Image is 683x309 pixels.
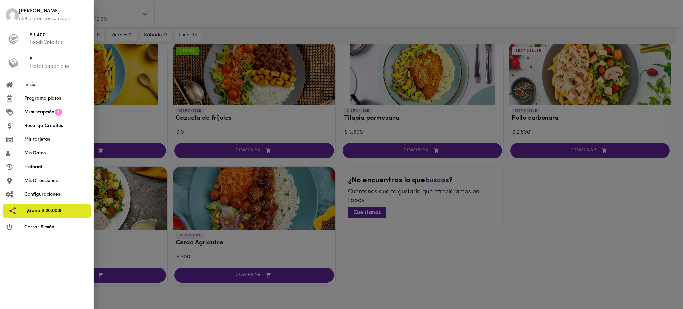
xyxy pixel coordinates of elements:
span: 5 [30,56,88,63]
iframe: Messagebird Livechat Widget [644,270,676,302]
span: Mis Direcciones [24,177,88,184]
img: platos_menu.png [8,58,18,68]
span: Recarga Créditos [24,122,88,129]
span: $ 1.400 [30,32,88,39]
span: Programa platos [24,95,88,102]
p: Platos disponibles [30,63,88,70]
span: Configuraciones [24,191,88,198]
span: ¡Gana $ 20.000! [27,207,85,214]
span: Mis tarjetas [24,136,88,143]
span: Inicio [24,81,88,88]
span: [PERSON_NAME] [19,8,88,15]
span: Mis Datos [24,150,88,157]
span: Mi suscripción [24,109,54,116]
p: 559 platos consumidos [19,15,88,22]
span: Cerrar Sesión [24,224,88,231]
img: foody-creditos-black.png [8,34,18,44]
span: Historial [24,164,88,171]
p: FoodyCréditos [30,39,88,46]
